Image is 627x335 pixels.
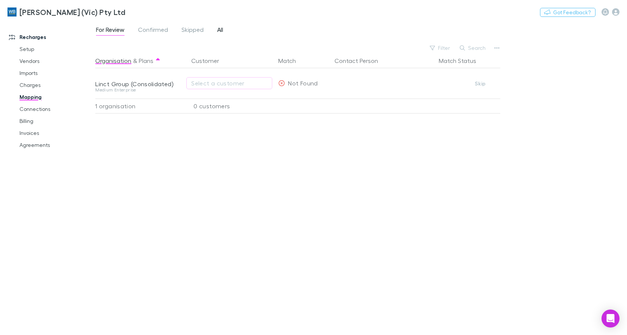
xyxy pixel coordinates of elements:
[456,43,490,52] button: Search
[12,79,99,91] a: Charges
[334,53,387,68] button: Contact Person
[288,79,318,87] span: Not Found
[540,8,595,17] button: Got Feedback?
[12,127,99,139] a: Invoices
[181,26,204,36] span: Skipped
[95,53,131,68] button: Organisation
[426,43,454,52] button: Filter
[7,7,16,16] img: William Buck (Vic) Pty Ltd's Logo
[278,53,305,68] button: Match
[138,26,168,36] span: Confirmed
[95,88,182,92] div: Medium Enterprise
[12,139,99,151] a: Agreements
[12,91,99,103] a: Mapping
[95,53,182,68] div: &
[12,43,99,55] a: Setup
[217,26,223,36] span: All
[139,53,153,68] button: Plans
[186,77,272,89] button: Select a customer
[19,7,125,16] h3: [PERSON_NAME] (Vic) Pty Ltd
[191,79,267,88] div: Select a customer
[3,3,130,21] a: [PERSON_NAME] (Vic) Pty Ltd
[601,310,619,328] div: Open Intercom Messenger
[12,103,99,115] a: Connections
[95,80,182,88] div: Linct Group (Consolidated)
[12,115,99,127] a: Billing
[12,55,99,67] a: Vendors
[468,79,492,88] button: Skip
[96,26,124,36] span: For Review
[185,99,275,114] div: 0 customers
[439,53,485,68] button: Match Status
[191,53,228,68] button: Customer
[12,67,99,79] a: Imports
[1,31,99,43] a: Recharges
[95,99,185,114] div: 1 organisation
